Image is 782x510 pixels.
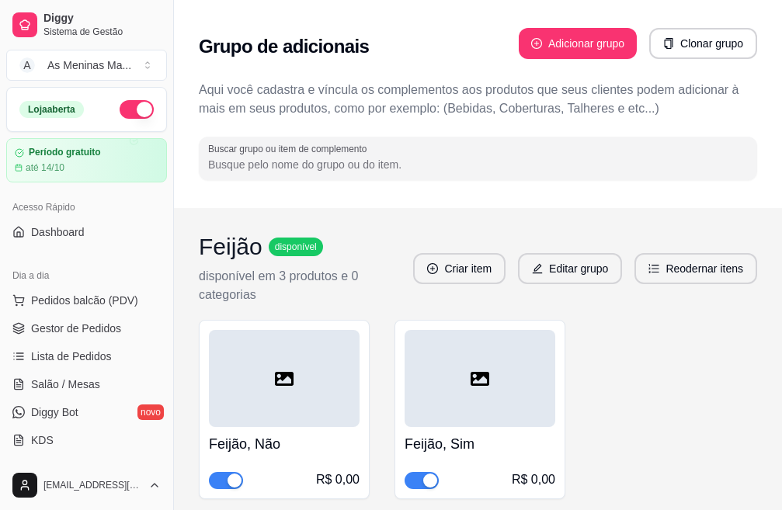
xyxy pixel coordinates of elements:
span: disponível [272,241,320,253]
article: Período gratuito [29,147,101,158]
p: Aqui você cadastra e víncula os complementos aos produtos que seus clientes podem adicionar à mai... [199,81,757,118]
button: ordered-listReodernar itens [634,253,757,284]
span: Gestor de Pedidos [31,321,121,336]
span: Sistema de Gestão [43,26,161,38]
a: DiggySistema de Gestão [6,6,167,43]
div: Dia a dia [6,263,167,288]
input: Buscar grupo ou item de complemento [208,157,748,172]
a: Salão / Mesas [6,372,167,397]
span: Salão / Mesas [31,376,100,392]
button: plus-circleCriar item [413,253,506,284]
span: A [19,57,35,73]
div: Acesso Rápido [6,195,167,220]
span: edit [532,263,543,274]
span: ordered-list [648,263,659,274]
button: Select a team [6,50,167,81]
a: Gestor de Pedidos [6,316,167,341]
a: Diggy Botnovo [6,400,167,425]
span: copy [663,38,674,49]
div: R$ 0,00 [316,470,360,489]
div: R$ 0,00 [512,470,555,489]
button: plus-circleAdicionar grupo [519,28,637,59]
div: As Meninas Ma ... [47,57,131,73]
span: Diggy [43,12,161,26]
span: plus-circle [531,38,542,49]
span: [EMAIL_ADDRESS][DOMAIN_NAME] [43,479,142,491]
h2: Grupo de adicionais [199,34,369,59]
p: disponível em 3 produtos e 0 categorias [199,267,413,304]
a: Dashboard [6,220,167,245]
button: editEditar grupo [518,253,622,284]
button: Pedidos balcão (PDV) [6,288,167,313]
span: plus-circle [427,263,438,274]
article: até 14/10 [26,161,64,174]
label: Buscar grupo ou item de complemento [208,142,372,155]
span: Lista de Pedidos [31,349,112,364]
a: Período gratuitoaté 14/10 [6,138,167,182]
button: [EMAIL_ADDRESS][DOMAIN_NAME] [6,467,167,504]
span: Diggy Bot [31,404,78,420]
h4: Feijão, Não [209,433,360,455]
div: Loja aberta [19,101,84,118]
a: Lista de Pedidos [6,344,167,369]
h3: Feijão [199,233,262,261]
span: Dashboard [31,224,85,240]
a: KDS [6,428,167,453]
button: copyClonar grupo [649,28,757,59]
button: Alterar Status [120,100,154,119]
span: KDS [31,432,54,448]
h4: Feijão, Sim [405,433,555,455]
span: Pedidos balcão (PDV) [31,293,138,308]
